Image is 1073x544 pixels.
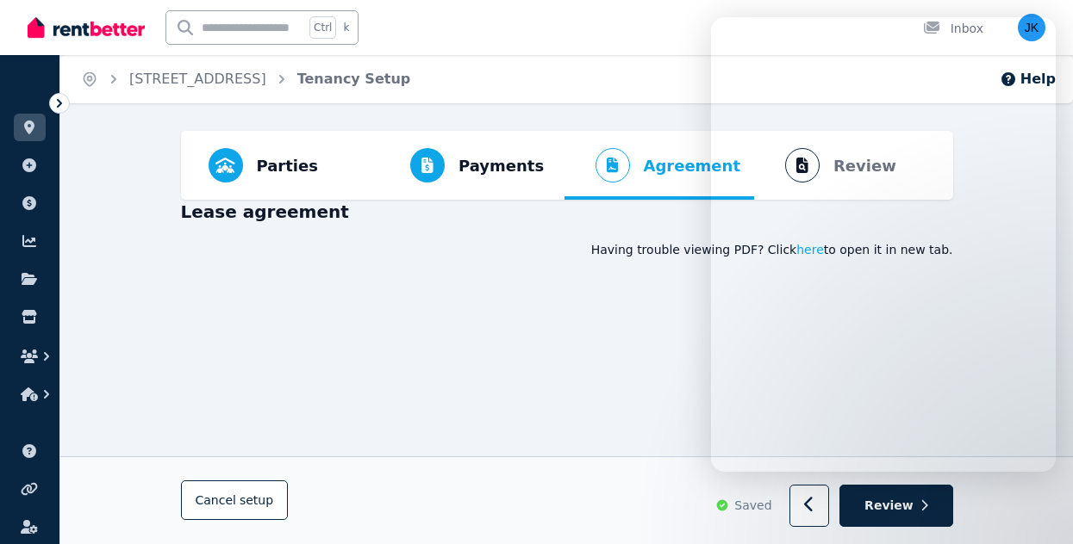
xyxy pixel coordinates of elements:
h3: Lease agreement [181,200,953,224]
button: Review [839,485,952,528]
span: Review [864,498,914,515]
img: jessica koenig [1018,14,1045,41]
iframe: Intercom live chat [1014,485,1056,527]
div: Having trouble viewing PDF? Click to open it in new tab. [181,241,953,258]
img: RentBetter [28,15,145,40]
span: Saved [734,498,771,515]
span: Cancel [196,494,274,508]
span: k [343,21,349,34]
button: Parties [195,131,332,200]
span: Payments [459,154,544,178]
span: Parties [257,154,318,178]
button: Payments [379,131,558,200]
nav: Breadcrumb [60,55,431,103]
span: Ctrl [309,16,336,39]
nav: Progress [181,131,953,200]
a: [STREET_ADDRESS] [129,71,266,87]
span: Tenancy Setup [297,69,411,90]
button: Cancelsetup [181,481,289,521]
span: setup [240,492,273,510]
iframe: Intercom live chat [711,17,1056,472]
